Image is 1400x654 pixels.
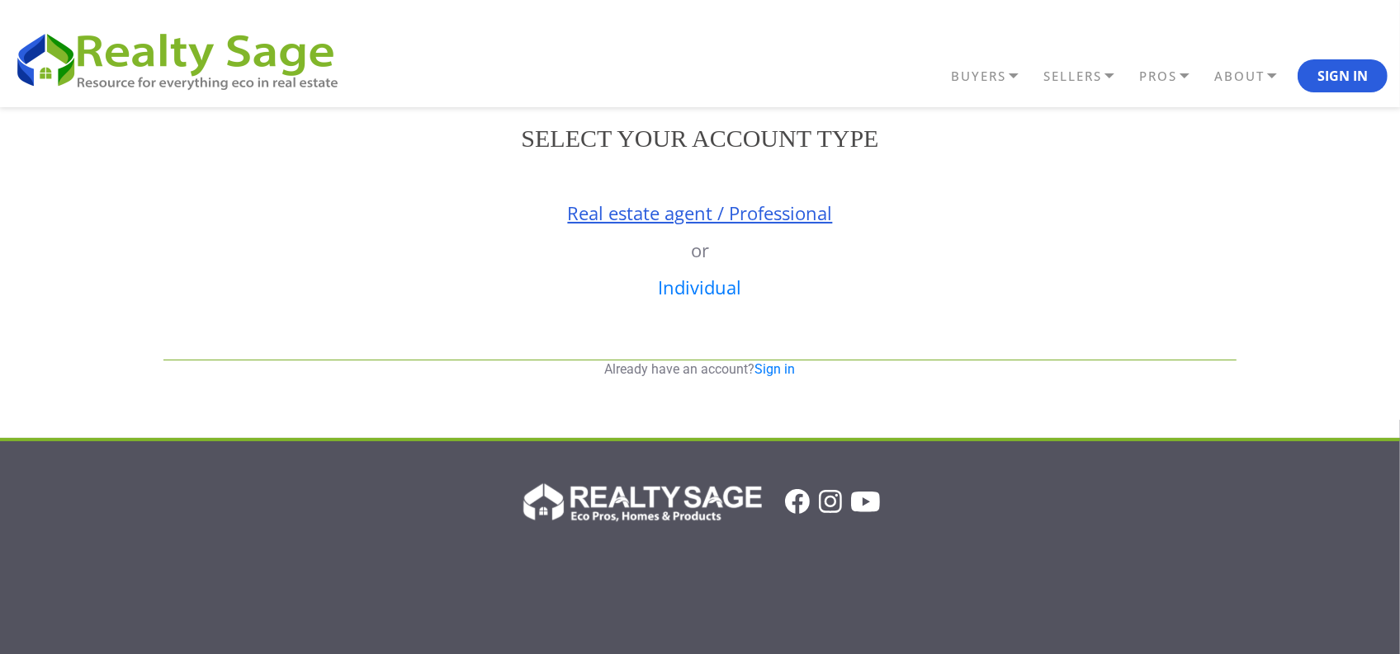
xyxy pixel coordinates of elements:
[1135,62,1210,91] a: PROS
[568,200,833,225] a: Real estate agent / Professional
[755,361,796,377] a: Sign in
[12,26,355,92] img: REALTY SAGE
[520,478,762,525] img: Realty Sage Logo
[947,62,1039,91] a: BUYERS
[151,178,1249,343] div: or
[151,124,1249,153] h2: Select your account type
[1298,59,1388,92] button: Sign In
[659,275,742,299] a: Individual
[1210,62,1298,91] a: ABOUT
[1039,62,1135,91] a: SELLERS
[163,360,1237,379] p: Already have an account?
